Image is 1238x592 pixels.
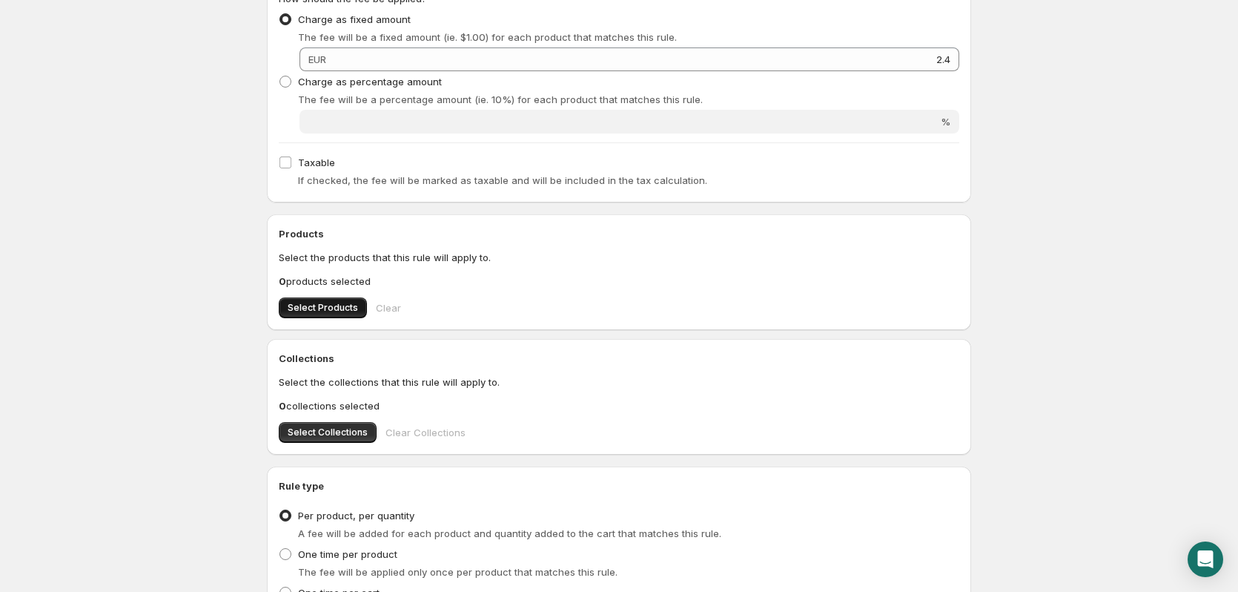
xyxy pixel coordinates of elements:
span: Select Collections [288,427,368,438]
span: Per product, per quantity [298,510,414,522]
p: products selected [279,274,959,289]
span: Charge as percentage amount [298,76,442,88]
h2: Collections [279,351,959,366]
b: 0 [279,400,286,412]
div: Open Intercom Messenger [1188,542,1223,577]
h2: Rule type [279,478,959,493]
p: Select the collections that this rule will apply to. [279,375,959,389]
span: One time per product [298,548,397,560]
p: The fee will be a percentage amount (ie. 10%) for each product that matches this rule. [298,92,959,107]
span: The fee will be applied only once per product that matches this rule. [298,566,618,578]
span: If checked, the fee will be marked as taxable and will be included in the tax calculation. [298,174,707,186]
h2: Products [279,226,959,241]
b: 0 [279,275,286,287]
span: Select Products [288,302,358,314]
button: Select Products [279,297,367,318]
span: % [941,116,950,128]
button: Select Collections [279,422,377,443]
span: The fee will be a fixed amount (ie. $1.00) for each product that matches this rule. [298,31,677,43]
span: A fee will be added for each product and quantity added to the cart that matches this rule. [298,527,721,539]
span: Taxable [298,157,335,168]
p: collections selected [279,398,959,413]
span: Charge as fixed amount [298,13,411,25]
p: Select the products that this rule will apply to. [279,250,959,265]
span: EUR [308,53,326,65]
